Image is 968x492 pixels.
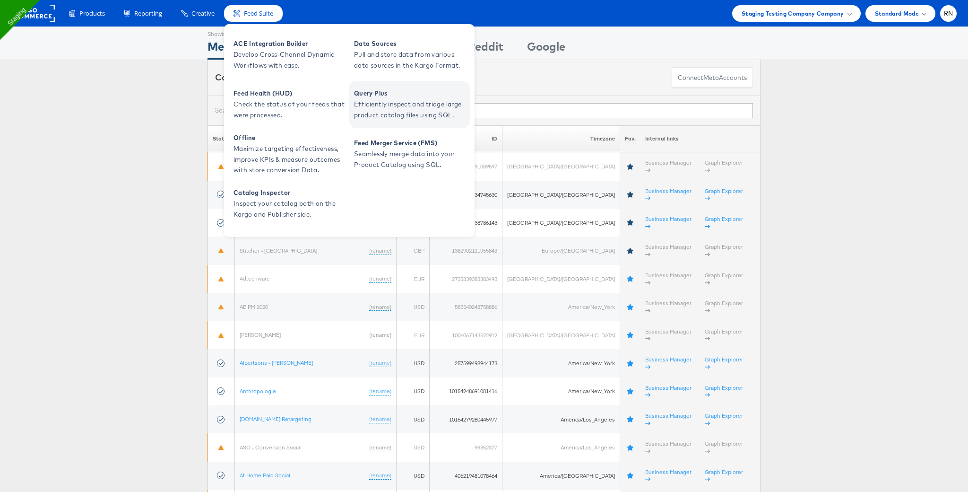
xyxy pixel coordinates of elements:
td: USD [397,462,430,490]
a: Business Manager [645,272,691,286]
a: Graph Explorer [705,468,743,483]
td: 406219481078464 [430,462,502,490]
a: Graph Explorer [705,187,743,202]
span: Offline [233,132,347,143]
a: Feed Health (HUD) Check the status of your feeds that were processed. [229,81,349,128]
a: (rename) [369,247,391,255]
a: Graph Explorer [705,299,743,314]
td: 1382902121955843 [430,237,502,264]
td: America/New_York [502,349,620,377]
input: Filter [277,103,753,118]
a: [DOMAIN_NAME] Retargeting [240,415,311,422]
th: Timezone [502,125,620,152]
a: Business Manager [645,299,691,314]
span: Feed Health (HUD) [233,88,347,99]
span: meta [703,73,719,82]
a: Graph Explorer [705,328,743,343]
th: Status [208,125,235,152]
td: USD [397,405,430,433]
div: Google [527,38,565,60]
td: 257599498944173 [430,349,502,377]
td: America/Los_Angeles [502,405,620,433]
span: Efficiently inspect and triage large product catalog files using SQL. [354,99,467,121]
a: Graph Explorer [705,440,743,455]
a: (rename) [369,331,391,339]
span: Staging Testing Company Company [742,9,844,18]
td: USD [397,433,430,461]
span: Data Sources [354,38,467,49]
td: [GEOGRAPHIC_DATA]/[GEOGRAPHIC_DATA] [502,321,620,349]
a: Graph Explorer [705,412,743,427]
a: Graph Explorer [705,356,743,370]
span: RN [944,10,953,17]
a: Graph Explorer [705,243,743,258]
a: [PERSON_NAME] [240,331,281,338]
a: (rename) [369,359,391,367]
div: Showing [207,27,236,38]
a: At Home Paid Social [240,472,290,479]
td: Europe/[GEOGRAPHIC_DATA] [502,237,620,264]
td: 10154279280445977 [430,405,502,433]
span: Query Plus [354,88,467,99]
a: Stitcher - [GEOGRAPHIC_DATA] [240,247,317,254]
a: Feed Merger Service (FMS) Seamlessly merge data into your Product Catalog using SQL. [349,131,470,178]
span: Feed Suite [244,9,273,18]
a: Business Manager [645,159,691,174]
a: Adtechware [240,275,270,282]
a: ASO - Conversion Social [240,444,302,451]
td: America/Los_Angeles [502,433,620,461]
a: Anthropologie [240,387,276,395]
span: Feed Merger Service (FMS) [354,138,467,149]
td: 10154248691081416 [430,378,502,405]
span: Maximize targeting effectiveness, improve KPIs & measure outcomes with store conversion Data. [233,143,347,176]
a: (rename) [369,387,391,395]
span: ACE Integration Builder [233,38,347,49]
a: Query Plus Efficiently inspect and triage large product catalog files using SQL. [349,81,470,128]
div: Connected accounts [215,71,319,84]
a: Graph Explorer [705,384,743,399]
button: ConnectmetaAccounts [672,67,753,88]
a: Business Manager [645,215,691,230]
a: Business Manager [645,412,691,427]
a: Business Manager [645,468,691,483]
a: ACE Integration Builder Develop Cross-Channel Dynamic Workflows with ease. [229,31,349,79]
td: [GEOGRAPHIC_DATA]/[GEOGRAPHIC_DATA] [502,181,620,209]
a: Albertsons - [PERSON_NAME] [240,359,313,366]
a: Graph Explorer [705,159,743,174]
a: Data Sources Pull and store data from various data sources in the Kargo Format. [349,31,470,79]
td: EUR [397,265,430,293]
td: EUR [397,321,430,349]
span: Standard Mode [875,9,919,18]
a: Graph Explorer [705,215,743,230]
span: Inspect your catalog both on the Kargo and Publisher side. [233,198,347,220]
a: Catalog Inspector Inspect your catalog both on the Kargo and Publisher side. [229,180,349,228]
span: Reporting [134,9,162,18]
a: AE PM 2020 [240,303,268,310]
span: Creative [191,9,215,18]
span: Pull and store data from various data sources in the Kargo Format. [354,49,467,71]
td: America/New_York [502,378,620,405]
a: Business Manager [645,187,691,202]
td: America/[GEOGRAPHIC_DATA] [502,462,620,490]
span: Seamlessly merge data into your Product Catalog using SQL. [354,149,467,170]
div: Reddit [468,38,503,60]
a: Business Manager [645,328,691,343]
a: (rename) [369,415,391,423]
a: Business Manager [645,384,691,399]
a: (rename) [369,303,391,311]
td: GBP [397,237,430,264]
td: USD [397,378,430,405]
td: USD [397,349,430,377]
td: [GEOGRAPHIC_DATA]/[GEOGRAPHIC_DATA] [502,152,620,181]
a: Business Manager [645,356,691,370]
a: Graph Explorer [705,272,743,286]
td: USD [397,293,430,321]
a: (rename) [369,275,391,283]
span: Catalog Inspector [233,187,347,198]
a: Business Manager [645,243,691,258]
td: 1006067143522912 [430,321,502,349]
td: 585540248758886 [430,293,502,321]
span: Products [79,9,105,18]
span: Check the status of your feeds that were processed. [233,99,347,121]
span: Develop Cross-Channel Dynamic Workflows with ease. [233,49,347,71]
